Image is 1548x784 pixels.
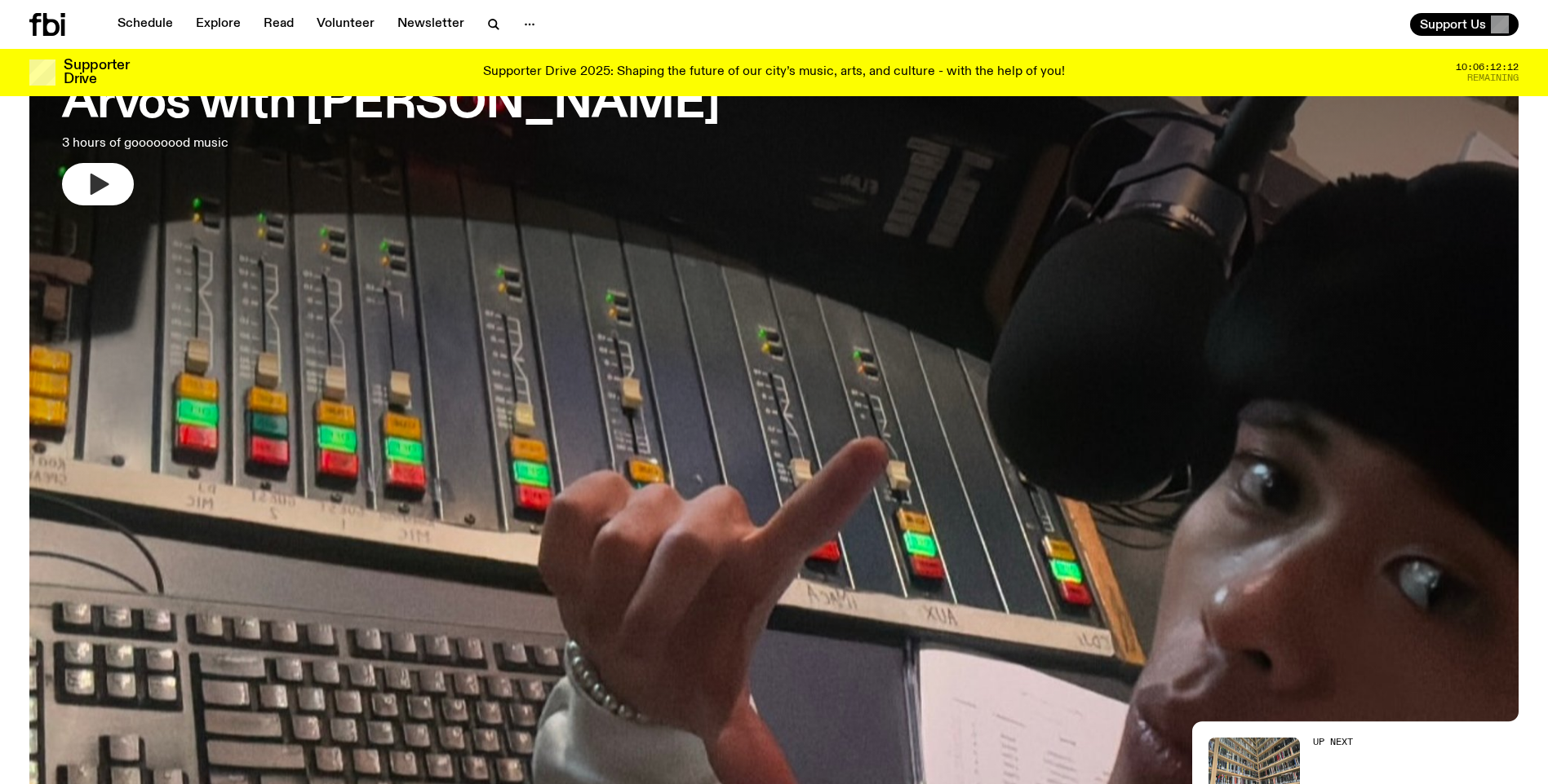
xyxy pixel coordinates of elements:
a: Read [254,13,304,36]
p: Supporter Drive 2025: Shaping the future of our city’s music, arts, and culture - with the help o... [483,65,1065,80]
h3: Supporter Drive [64,59,129,86]
a: Schedule [108,13,183,36]
button: Support Us [1410,13,1519,36]
a: Explore [186,13,251,36]
a: Volunteer [307,13,384,36]
p: 3 hours of goooooood music [62,134,480,153]
a: Arvos with [PERSON_NAME]3 hours of goooooood music [62,44,720,205]
h2: Up Next [1313,738,1435,747]
span: Support Us [1420,17,1486,32]
span: 10:06:12:12 [1456,63,1519,72]
a: Newsletter [388,13,474,36]
span: Remaining [1467,73,1519,82]
h3: Arvos with [PERSON_NAME] [62,81,720,127]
